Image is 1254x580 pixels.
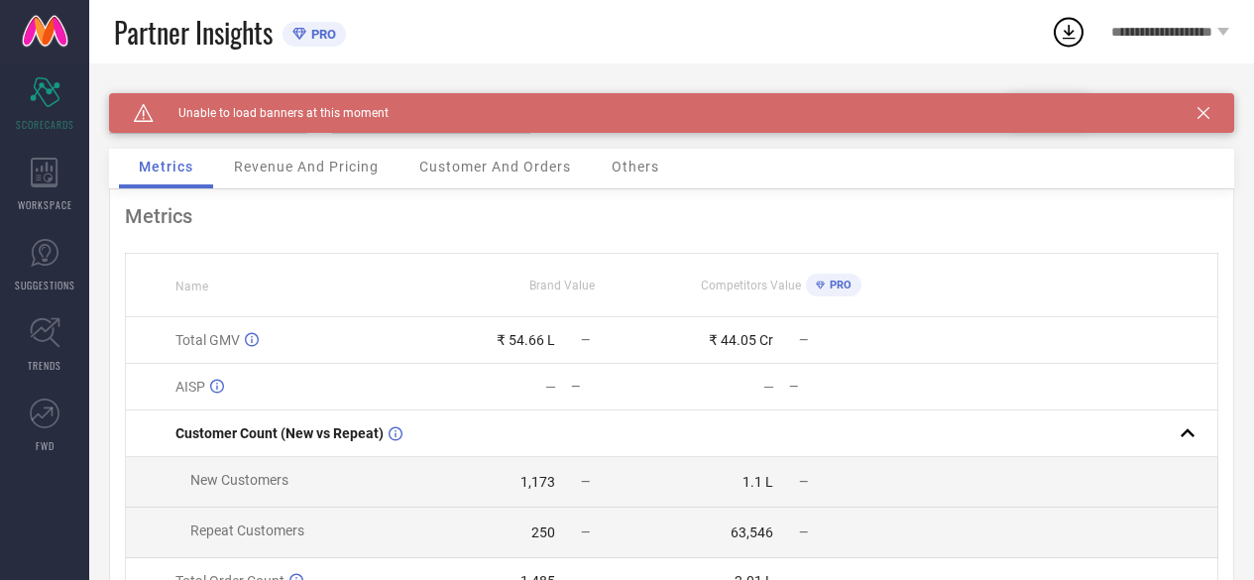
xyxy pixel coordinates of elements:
[612,159,659,174] span: Others
[520,474,555,490] div: 1,173
[825,279,852,291] span: PRO
[175,425,384,441] span: Customer Count (New vs Repeat)
[709,332,773,348] div: ₹ 44.05 Cr
[701,279,801,292] span: Competitors Value
[571,380,671,394] div: —
[799,333,808,347] span: —
[731,524,773,540] div: 63,546
[114,12,273,53] span: Partner Insights
[419,159,571,174] span: Customer And Orders
[545,379,556,395] div: —
[190,522,304,538] span: Repeat Customers
[581,333,590,347] span: —
[125,204,1218,228] div: Metrics
[175,379,205,395] span: AISP
[154,106,389,120] span: Unable to load banners at this moment
[36,438,55,453] span: FWD
[139,159,193,174] span: Metrics
[15,278,75,292] span: SUGGESTIONS
[16,117,74,132] span: SCORECARDS
[799,525,808,539] span: —
[581,525,590,539] span: —
[109,93,307,107] div: Brand
[497,332,555,348] div: ₹ 54.66 L
[742,474,773,490] div: 1.1 L
[190,472,288,488] span: New Customers
[789,380,889,394] div: —
[799,475,808,489] span: —
[175,332,240,348] span: Total GMV
[28,358,61,373] span: TRENDS
[581,475,590,489] span: —
[531,524,555,540] div: 250
[18,197,72,212] span: WORKSPACE
[763,379,774,395] div: —
[234,159,379,174] span: Revenue And Pricing
[529,279,595,292] span: Brand Value
[1051,14,1086,50] div: Open download list
[306,27,336,42] span: PRO
[175,280,208,293] span: Name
